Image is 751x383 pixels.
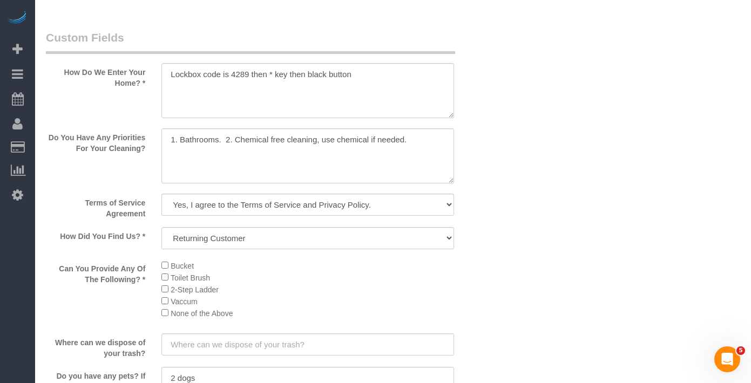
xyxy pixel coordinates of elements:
[714,346,740,372] iframe: Intercom live chat
[171,273,210,282] span: Toilet Brush
[171,262,194,270] span: Bucket
[171,285,219,294] span: 2-Step Ladder
[161,333,454,355] input: Where can we dispose of your trash?
[38,227,153,242] label: How Did You Find Us? *
[38,63,153,88] label: How Do We Enter Your Home? *
[171,297,198,306] span: Vaccum
[6,11,28,26] img: Automaid Logo
[38,128,153,154] label: Do You Have Any Priorities For Your Cleaning?
[46,30,455,54] legend: Custom Fields
[736,346,745,355] span: 5
[171,309,233,318] span: None of the Above
[38,333,153,359] label: Where can we dispose of your trash?
[38,194,153,219] label: Terms of Service Agreement
[38,259,153,285] label: Can You Provide Any Of The Following? *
